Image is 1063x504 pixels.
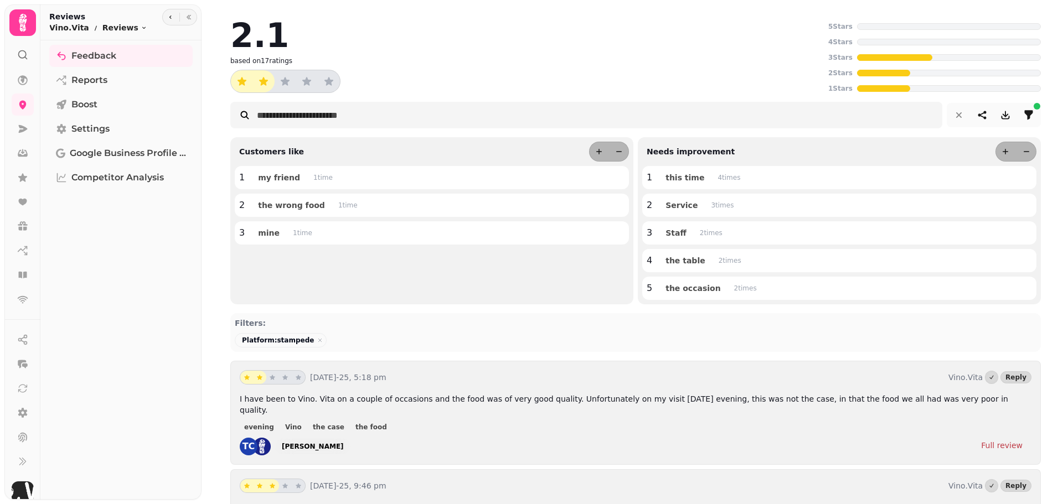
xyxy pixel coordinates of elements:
button: star [318,70,340,92]
p: 2 time s [719,256,741,265]
button: star [278,371,292,384]
p: 2 time s [734,284,757,293]
button: star [253,479,266,492]
p: 2 [647,199,652,212]
button: more [590,142,608,161]
span: mine [258,229,280,237]
div: [PERSON_NAME] [282,442,344,451]
h2: 2.1 [230,19,289,52]
h2: Reviews [49,11,147,22]
p: 4 [647,254,652,267]
button: the food [351,422,391,433]
p: 1 Stars [828,84,853,93]
button: the occasion [657,281,729,295]
p: 1 time [293,228,312,237]
p: Vino.Vita [948,480,983,491]
img: st.png [253,438,271,455]
button: Reply [1000,480,1031,492]
button: reset filters [948,104,970,126]
span: Google Business Profile (Beta) [70,147,186,160]
span: this time [665,174,704,181]
button: less [1017,142,1036,161]
p: 3 [239,226,245,240]
button: the case [308,422,349,433]
button: Marked as done [985,479,998,492]
span: Staff [665,229,687,237]
p: 1 time [338,201,358,210]
p: 3 time s [711,201,734,210]
p: 3 Stars [828,53,853,62]
button: star [274,70,296,92]
a: Boost [49,93,193,116]
span: TC [242,442,255,451]
button: Service [657,198,706,212]
p: 1 [647,171,652,184]
button: less [610,142,628,161]
span: I have been to Vino. Vita on a couple of occasions and the food was of very good quality. Unfortu... [240,394,1008,414]
button: Reviews [102,22,147,33]
p: 5 [647,282,652,295]
a: Settings [49,118,193,140]
button: Vino [281,422,306,433]
button: star [253,371,266,384]
span: Feedback [71,49,116,63]
p: 2 time s [700,228,723,237]
button: the wrong food [249,198,334,212]
button: my friend [249,170,309,185]
a: Competitor Analysis [49,167,193,189]
p: Filters: [235,318,266,329]
p: Vino.Vita [49,22,89,33]
button: Staff [657,226,695,240]
button: star [266,371,279,384]
span: Reply [1005,374,1026,381]
p: 4 Stars [828,38,853,46]
button: star [252,70,275,92]
span: Boost [71,98,97,111]
nav: breadcrumb [49,22,147,33]
p: [DATE]-25, 9:46 pm [310,480,944,491]
span: Competitor Analysis [71,171,164,184]
button: filter [1018,104,1040,126]
span: Settings [71,122,110,136]
p: 1 time [313,173,333,182]
a: [PERSON_NAME] [275,439,350,454]
button: star [292,371,305,384]
a: Full review [972,438,1031,453]
button: Reply [1000,371,1031,383]
button: star [240,371,254,384]
span: Vino [285,424,302,430]
span: Reply [1005,482,1026,489]
p: Customers like [235,146,304,157]
button: evening [240,422,278,433]
span: Reports [71,74,107,87]
p: 1 [239,171,245,184]
button: the table [657,253,714,268]
p: Vino.Vita [948,372,983,383]
button: this time [657,170,713,185]
button: Marked as done [985,371,998,384]
div: Platform: stampede [235,333,327,347]
button: mine [249,226,288,240]
button: star [266,479,279,492]
span: the case [313,424,344,430]
button: star [240,479,254,492]
a: Feedback [49,45,193,67]
span: my friend [258,174,300,181]
button: star [292,479,305,492]
span: evening [244,424,274,430]
button: download [994,104,1016,126]
nav: Tabs [40,40,202,500]
span: the occasion [665,284,720,292]
div: Full review [981,440,1023,451]
a: Google Business Profile (Beta) [49,142,193,164]
button: more [996,142,1015,161]
p: 2 Stars [828,69,853,77]
span: the food [355,424,387,430]
span: Service [665,201,698,209]
p: Needs improvement [642,146,735,157]
p: based on 17 ratings [230,56,292,65]
a: Reports [49,69,193,91]
p: 3 [647,226,652,240]
img: User avatar [12,481,34,503]
p: 5 Stars [828,22,853,31]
